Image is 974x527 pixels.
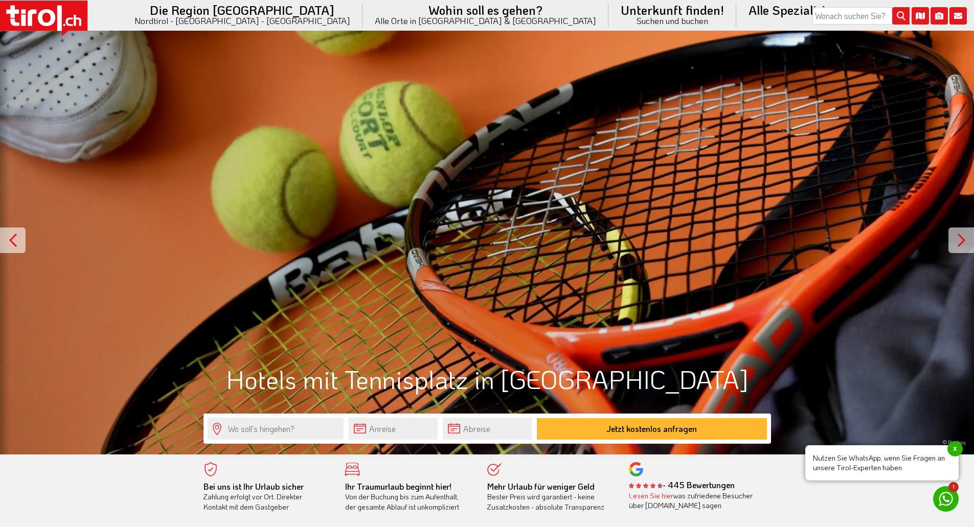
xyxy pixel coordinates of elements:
[345,481,451,492] b: Ihr Traumurlaub beginnt hier!
[805,445,959,480] span: Nutzen Sie WhatsApp, wenn Sie Fragen an unsere Tirol-Experten haben
[345,482,472,512] div: Von der Buchung bis zum Aufenthalt, der gesamte Ablauf ist unkompliziert
[912,7,929,25] i: Karte öffnen
[134,16,350,25] small: Nordtirol - [GEOGRAPHIC_DATA] - [GEOGRAPHIC_DATA]
[949,7,967,25] i: Kontakt
[621,16,724,25] small: Suchen und buchen
[629,491,673,500] a: Lesen Sie hier
[629,479,735,490] b: - 445 Bewertungen
[487,481,595,492] b: Mehr Urlaub für weniger Geld
[947,441,963,456] span: x
[208,418,344,440] input: Wo soll's hingehen?
[443,418,532,440] input: Abreise
[203,365,771,393] h1: Hotels mit Tennisplatz in [GEOGRAPHIC_DATA]
[349,418,438,440] input: Anreise
[537,418,767,440] button: Jetzt kostenlos anfragen
[933,486,959,512] a: 1 Nutzen Sie WhatsApp, wenn Sie Fragen an unsere Tirol-Experten habenx
[203,482,330,512] div: Zahlung erfolgt vor Ort. Direkter Kontakt mit dem Gastgeber
[203,481,304,492] b: Bei uns ist Ihr Urlaub sicher
[375,16,596,25] small: Alle Orte in [GEOGRAPHIC_DATA] & [GEOGRAPHIC_DATA]
[931,7,948,25] i: Fotogalerie
[629,491,756,511] div: was zufriedene Besucher über [DOMAIN_NAME] sagen
[487,482,614,512] div: Bester Preis wird garantiert - keine Zusatzkosten - absolute Transparenz
[948,482,959,492] span: 1
[812,7,910,25] input: Wonach suchen Sie?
